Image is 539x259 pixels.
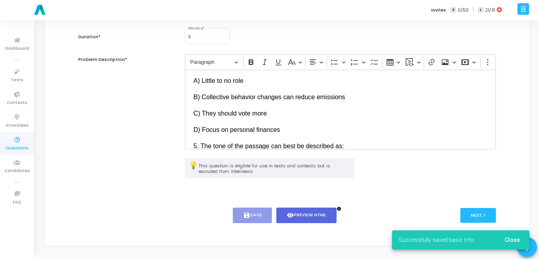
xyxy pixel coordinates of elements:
[78,56,127,63] label: Problem Description*
[185,70,496,149] div: Editor editing area: main
[233,208,272,223] button: saveSave
[11,77,23,84] span: Tests
[287,212,294,219] i: visibility
[194,110,267,117] span: C) They should vote more
[32,2,48,18] img: logo
[5,45,29,52] span: Dashboard
[186,56,242,69] button: Paragraph
[6,145,28,152] span: Questions
[398,236,474,244] span: Successfully saved basic info
[13,199,21,206] span: FAQ
[194,126,280,133] span: D) Focus on personal finances
[4,168,30,175] span: Candidates
[194,143,344,149] span: 5. The tone of the passage can best be described as:
[190,57,232,67] span: Paragraph
[194,94,345,100] span: B) Collective behavior changes can reduce emissions
[498,233,526,247] button: Close
[337,206,341,211] i: info
[473,6,474,14] span: |
[185,158,354,178] div: This question is eligible for use in tests and contests but is excluded from interviews.
[194,77,244,84] span: A) Little to no role
[505,237,520,243] span: Close
[78,33,101,40] label: Duration*
[458,7,469,14] span: 0/50
[485,7,495,14] span: 21/31
[276,208,337,223] button: visibilityPreview HTML
[431,7,447,14] label: Invites:
[460,208,496,223] button: Next >
[185,54,496,70] div: Editor toolbar
[7,100,27,106] span: Contests
[6,122,28,129] span: Interviews
[450,7,456,13] span: T
[478,7,483,13] span: I
[243,212,250,219] i: save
